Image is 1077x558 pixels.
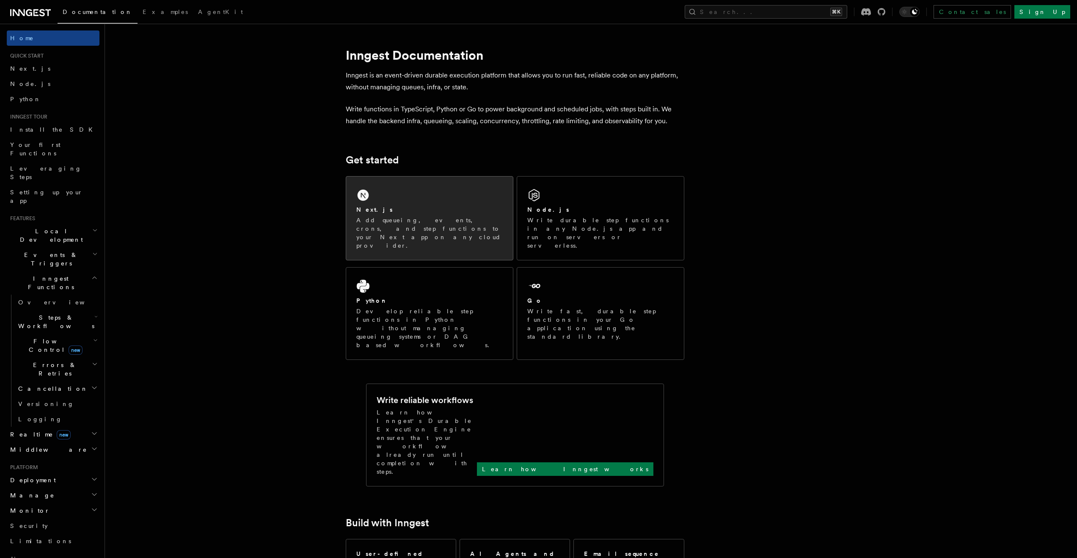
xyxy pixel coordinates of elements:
div: Inngest Functions [7,295,99,427]
a: Logging [15,412,99,427]
span: Logging [18,416,62,423]
span: Next.js [10,65,50,72]
span: Documentation [63,8,132,15]
span: Overview [18,299,105,306]
button: Middleware [7,442,99,457]
button: Events & Triggers [7,247,99,271]
button: Realtimenew [7,427,99,442]
span: Middleware [7,445,87,454]
a: Get started [346,154,399,166]
a: Node.jsWrite durable step functions in any Node.js app and run on servers or serverless. [517,176,684,260]
button: Deployment [7,472,99,488]
a: Next.js [7,61,99,76]
span: Security [10,522,48,529]
span: Examples [143,8,188,15]
p: Write fast, durable step functions in your Go application using the standard library. [527,307,674,341]
a: Next.jsAdd queueing, events, crons, and step functions to your Next app on any cloud provider. [346,176,513,260]
span: Setting up your app [10,189,83,204]
span: Limitations [10,538,71,544]
a: Learn how Inngest works [477,462,653,476]
span: Node.js [10,80,50,87]
a: Install the SDK [7,122,99,137]
button: Local Development [7,224,99,247]
p: Write durable step functions in any Node.js app and run on servers or serverless. [527,216,674,250]
a: Examples [138,3,193,23]
span: new [57,430,71,439]
a: Overview [15,295,99,310]
button: Monitor [7,503,99,518]
span: Install the SDK [10,126,98,133]
span: Your first Functions [10,141,61,157]
span: Local Development [7,227,92,244]
a: Python [7,91,99,107]
a: Leveraging Steps [7,161,99,185]
span: Deployment [7,476,56,484]
span: Errors & Retries [15,361,92,378]
a: Home [7,30,99,46]
button: Cancellation [15,381,99,396]
a: GoWrite fast, durable step functions in your Go application using the standard library. [517,267,684,360]
span: Manage [7,491,55,500]
span: Realtime [7,430,71,439]
span: Versioning [18,401,74,407]
span: Features [7,215,35,222]
a: Contact sales [934,5,1011,19]
span: Platform [7,464,38,471]
a: Setting up your app [7,185,99,208]
h2: Next.js [356,205,393,214]
p: Add queueing, events, crons, and step functions to your Next app on any cloud provider. [356,216,503,250]
kbd: ⌘K [830,8,842,16]
p: Inngest is an event-driven durable execution platform that allows you to run fast, reliable code ... [346,69,684,93]
a: Your first Functions [7,137,99,161]
button: Manage [7,488,99,503]
a: Build with Inngest [346,517,429,529]
h1: Inngest Documentation [346,47,684,63]
p: Write functions in TypeScript, Python or Go to power background and scheduled jobs, with steps bu... [346,103,684,127]
a: Sign Up [1014,5,1070,19]
button: Errors & Retries [15,357,99,381]
p: Develop reliable step functions in Python without managing queueing systems or DAG based workflows. [356,307,503,349]
h2: Go [527,296,543,305]
span: Inngest tour [7,113,47,120]
span: Home [10,34,34,42]
span: Leveraging Steps [10,165,82,180]
span: AgentKit [198,8,243,15]
span: Steps & Workflows [15,313,94,330]
button: Flow Controlnew [15,334,99,357]
a: AgentKit [193,3,248,23]
span: Quick start [7,52,44,59]
span: Flow Control [15,337,93,354]
h2: Python [356,296,388,305]
span: Cancellation [15,384,88,393]
button: Inngest Functions [7,271,99,295]
h2: Node.js [527,205,569,214]
a: PythonDevelop reliable step functions in Python without managing queueing systems or DAG based wo... [346,267,513,360]
h2: Write reliable workflows [377,394,473,406]
button: Steps & Workflows [15,310,99,334]
button: Toggle dark mode [899,7,920,17]
a: Node.js [7,76,99,91]
h2: Email sequence [584,550,659,558]
span: Python [10,96,41,102]
span: Monitor [7,506,50,515]
a: Versioning [15,396,99,412]
a: Security [7,518,99,533]
span: new [69,345,83,355]
p: Learn how Inngest works [482,465,648,473]
a: Limitations [7,533,99,549]
span: Inngest Functions [7,274,91,291]
p: Learn how Inngest's Durable Execution Engine ensures that your workflow already run until complet... [377,408,477,476]
a: Documentation [58,3,138,24]
button: Search...⌘K [685,5,847,19]
span: Events & Triggers [7,251,92,268]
